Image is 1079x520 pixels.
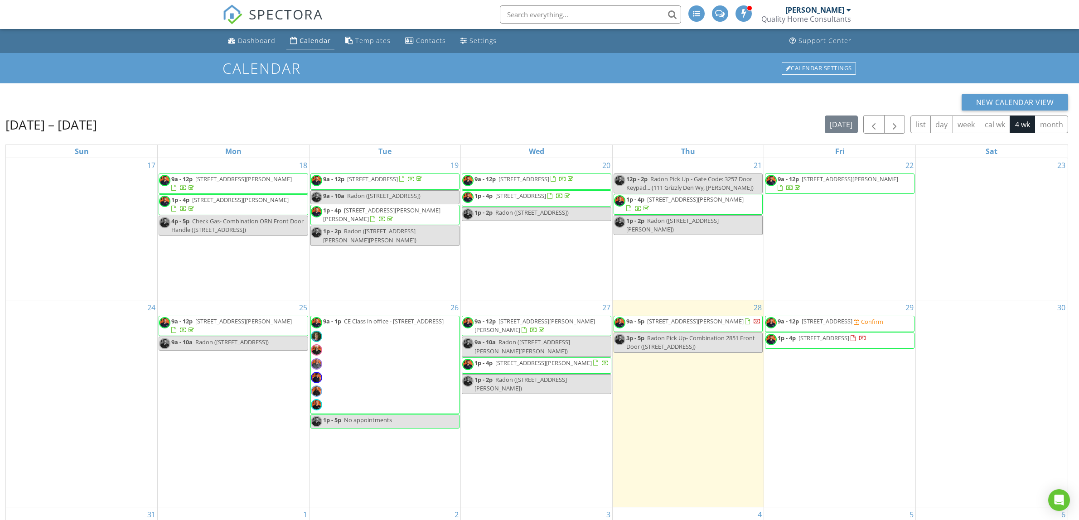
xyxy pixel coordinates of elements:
img: 0b7a68672.jpg [311,206,322,217]
button: week [953,116,980,133]
span: 1p - 4p [474,192,493,200]
span: CE Class in office - [STREET_ADDRESS] [344,317,444,325]
a: Dashboard [224,33,279,49]
img: 0b7a6862.jpg [311,372,322,383]
button: cal wk [980,116,1011,133]
div: Settings [469,36,497,45]
span: Radon ([STREET_ADDRESS][PERSON_NAME][PERSON_NAME]) [323,227,416,244]
img: 0b7a68672.jpg [614,317,625,328]
span: [STREET_ADDRESS][PERSON_NAME] [195,317,292,325]
div: Templates [355,36,391,45]
img: 0b7a68672.jpg [311,175,322,186]
span: Radon Pick Up - Gate Code: 3257 Door Keypad... (111 Grizzly Den Wy, [PERSON_NAME]) [626,175,754,192]
span: 9a - 5p [626,317,644,325]
a: 9a - 1p CE Class in office - [STREET_ADDRESS] [310,316,460,414]
img: 0b7a6844.jpg [311,385,322,397]
a: Saturday [984,145,999,158]
span: 9a - 10a [323,192,344,200]
td: Go to August 23, 2025 [915,158,1067,300]
div: [PERSON_NAME] [785,5,844,14]
img: 0b7a68672.jpg [159,175,170,186]
img: 0b7a68292.jpg [311,344,322,356]
img: 0b7a68672.jpg [462,359,474,370]
td: Go to August 18, 2025 [158,158,310,300]
span: 9a - 12p [778,175,799,183]
a: 1p - 4p [STREET_ADDRESS][PERSON_NAME] [626,195,744,212]
a: Confirm [854,318,883,326]
img: 0b7a68672.jpg [614,195,625,207]
a: Go to August 20, 2025 [600,158,612,173]
a: 1p - 4p [STREET_ADDRESS][PERSON_NAME] [462,357,611,374]
span: [STREET_ADDRESS] [498,175,549,183]
a: 9a - 12p [STREET_ADDRESS][PERSON_NAME][PERSON_NAME] [474,317,595,334]
td: Go to August 28, 2025 [612,300,764,507]
span: [STREET_ADDRESS] [802,317,852,325]
img: 0b7a68672.jpg [159,317,170,328]
a: 1p - 4p [STREET_ADDRESS] [765,332,914,349]
span: [STREET_ADDRESS][PERSON_NAME] [195,175,292,183]
span: 1p - 4p [626,195,644,203]
span: 3p - 5p [626,334,644,342]
img: 0b7a68512.jpg [311,399,322,410]
button: month [1035,116,1068,133]
span: 9a - 12p [778,317,799,325]
span: Radon ([STREET_ADDRESS][PERSON_NAME]) [626,217,719,233]
td: Go to August 26, 2025 [309,300,461,507]
a: 9a - 1p CE Class in office - [STREET_ADDRESS] [323,317,445,325]
a: Go to August 18, 2025 [297,158,309,173]
a: Go to August 24, 2025 [145,300,157,315]
span: 9a - 1p [323,317,341,325]
img: 0b7a68672.jpg [159,196,170,207]
span: 4p - 5p [171,217,189,225]
a: Tuesday [377,145,393,158]
span: Radon ([STREET_ADDRESS][PERSON_NAME]) [474,376,567,392]
td: Go to August 17, 2025 [6,158,158,300]
img: 0b7a68672.jpg [614,175,625,186]
a: SPECTORA [223,12,323,31]
a: 9a - 12p [STREET_ADDRESS][PERSON_NAME] [171,175,292,192]
button: list [910,116,931,133]
span: [STREET_ADDRESS] [347,175,398,183]
a: 9a - 12p [STREET_ADDRESS] Confirm [765,316,914,332]
input: Search everything... [500,5,681,24]
img: 0b7a68672.jpg [311,317,322,328]
span: 12p - 2p [626,175,648,183]
h1: Calendar [223,60,857,76]
a: Friday [833,145,847,158]
a: Calendar [286,33,334,49]
span: Radon ([STREET_ADDRESS]) [195,338,269,346]
a: 9a - 12p [STREET_ADDRESS] [474,175,575,183]
img: 0b7a68672.jpg [462,317,474,328]
a: 1p - 4p [STREET_ADDRESS][PERSON_NAME][PERSON_NAME] [323,206,440,223]
a: Calendar Settings [781,61,857,76]
img: 0b7a68672.jpg [311,416,322,427]
td: Go to August 29, 2025 [764,300,916,507]
a: Go to August 30, 2025 [1055,300,1067,315]
a: 9a - 5p [STREET_ADDRESS][PERSON_NAME] [614,316,763,332]
span: [STREET_ADDRESS] [798,334,849,342]
span: [STREET_ADDRESS][PERSON_NAME] [647,195,744,203]
img: 0b7a68672.jpg [159,217,170,228]
img: 0b7a68672.jpg [462,376,474,387]
span: 1p - 4p [474,359,493,367]
img: 0b7a68672.jpg [614,217,625,228]
td: Go to August 30, 2025 [915,300,1067,507]
img: 0b7a68672.jpg [311,192,322,203]
span: 1p - 4p [778,334,796,342]
button: 4 wk [1010,116,1035,133]
td: Go to August 21, 2025 [612,158,764,300]
a: Go to August 28, 2025 [752,300,764,315]
a: 1p - 4p [STREET_ADDRESS][PERSON_NAME][PERSON_NAME] [310,205,460,225]
span: 9a - 10a [171,338,193,346]
span: [STREET_ADDRESS] [495,192,546,200]
img: 0b7a68562.jpg [311,358,322,370]
td: Go to August 19, 2025 [309,158,461,300]
a: 9a - 12p [STREET_ADDRESS][PERSON_NAME] [171,317,292,334]
a: 1p - 4p [STREET_ADDRESS] [462,190,611,207]
img: 0b7a68672.jpg [159,338,170,349]
img: 0b7a68672.jpg [614,334,625,345]
span: 1p - 2p [474,376,493,384]
a: Contacts [402,33,450,49]
div: Confirm [861,318,883,325]
div: Quality Home Consultants [761,14,851,24]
